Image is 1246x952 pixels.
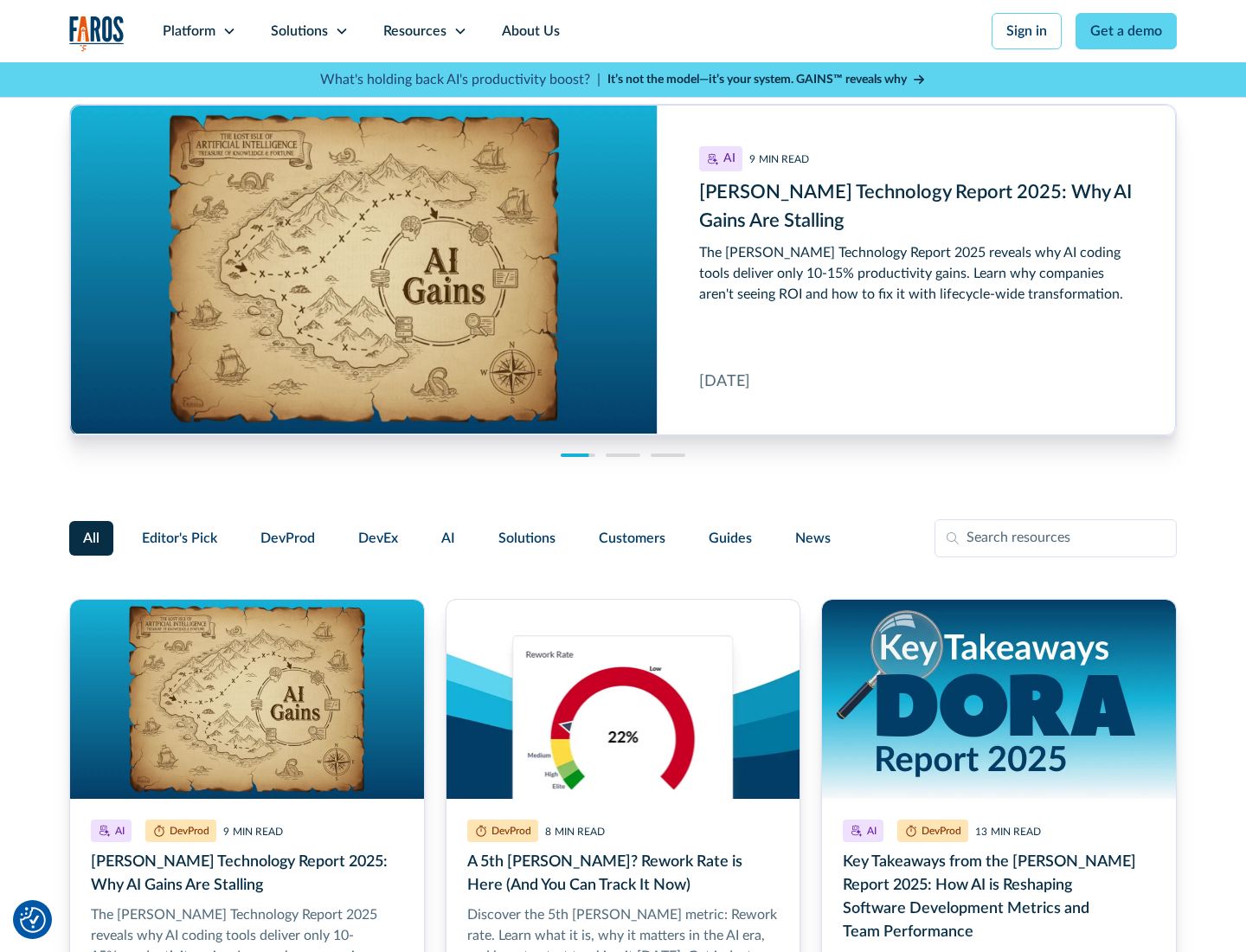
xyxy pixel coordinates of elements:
[271,21,328,42] div: Solutions
[599,528,665,549] span: Customers
[70,105,1176,435] a: Bain Technology Report 2025: Why AI Gains Are Stalling
[607,74,907,86] strong: It’s not the model—it’s your system. GAINS™ reveals why
[20,907,46,933] img: Revisit consent button
[83,528,100,549] span: All
[934,519,1177,557] input: Search resources
[70,600,424,799] img: Treasure map to the lost isle of artificial intelligence
[992,13,1062,49] a: Sign in
[20,907,46,933] button: Cookie Settings
[498,528,556,549] span: Solutions
[795,528,831,549] span: News
[822,600,1176,799] img: Key takeaways from the DORA Report 2025
[441,528,455,549] span: AI
[70,105,1176,435] div: cms-link
[709,528,752,549] span: Guides
[1076,13,1177,49] a: Get a demo
[163,21,215,42] div: Platform
[69,16,125,51] a: home
[69,16,125,51] img: Logo of the analytics and reporting company Faros.
[260,528,315,549] span: DevProd
[446,600,800,799] img: A semicircular gauge chart titled “Rework Rate.” The needle points to 22%, which falls in the red...
[142,528,217,549] span: Editor's Pick
[320,69,601,90] p: What's holding back AI's productivity boost? |
[383,21,446,42] div: Resources
[358,528,398,549] span: DevEx
[69,519,1177,557] form: Filter Form
[607,71,926,89] a: It’s not the model—it’s your system. GAINS™ reveals why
